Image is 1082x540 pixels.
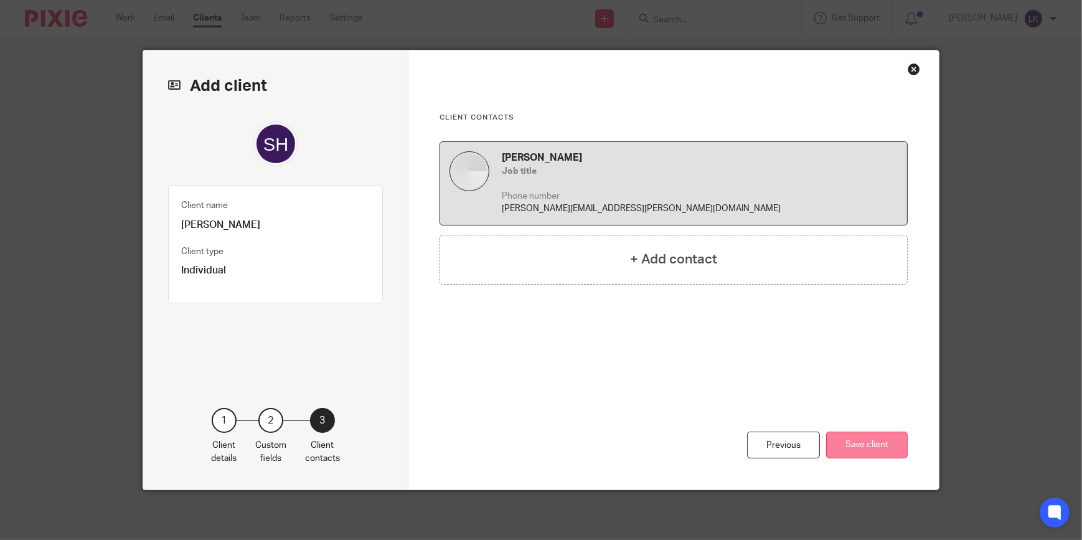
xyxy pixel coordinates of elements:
button: Save client [826,432,908,458]
img: default.jpg [449,151,489,191]
p: [PERSON_NAME][EMAIL_ADDRESS][PERSON_NAME][DOMAIN_NAME] [502,202,898,215]
img: svg%3E [253,121,298,166]
div: Close this dialog window [908,63,920,75]
label: Client type [181,245,223,258]
h5: Job title [502,165,898,178]
h4: + Add contact [630,250,717,269]
h2: Add client [168,75,383,97]
label: Client name [181,199,228,212]
p: Client contacts [305,439,340,465]
h4: [PERSON_NAME] [502,151,898,164]
p: Phone number [502,190,898,202]
p: Individual [181,264,370,277]
p: Client details [211,439,237,465]
p: Custom fields [255,439,286,465]
h3: Client contacts [440,113,908,123]
div: 2 [258,408,283,433]
div: 1 [212,408,237,433]
div: Previous [747,432,820,458]
div: 3 [310,408,335,433]
p: [PERSON_NAME] [181,219,370,232]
